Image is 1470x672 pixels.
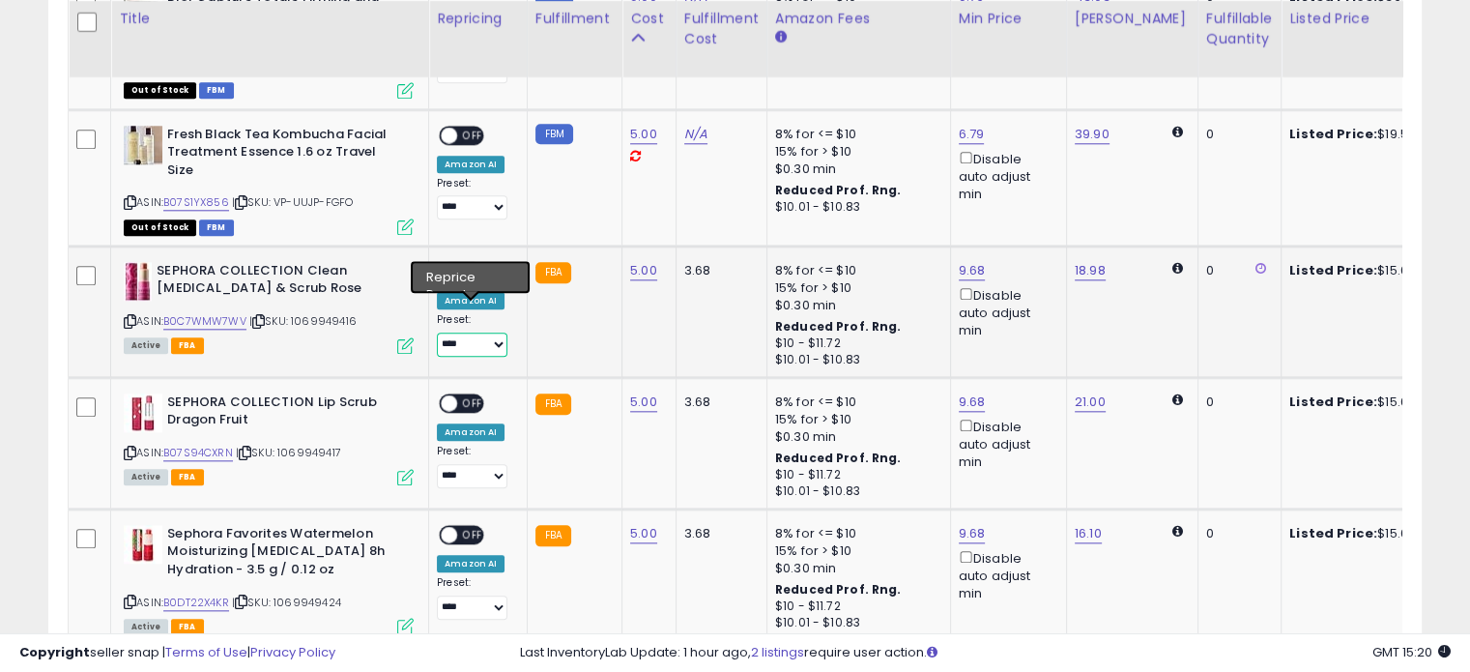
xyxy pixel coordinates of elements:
a: B0DT22X4KR [163,595,229,611]
a: 9.68 [959,524,986,543]
div: 15% for > $10 [775,279,936,297]
div: $0.30 min [775,297,936,314]
div: $0.30 min [775,428,936,446]
span: All listings that are currently out of stock and unavailable for purchase on Amazon [124,219,196,236]
a: 5.00 [630,125,657,144]
b: Listed Price: [1289,393,1377,411]
div: ASIN: [124,262,414,352]
a: B07S94CXRN [163,445,233,461]
div: 8% for <= $10 [775,126,936,143]
span: FBA [171,337,204,354]
b: Listed Price: [1289,261,1377,279]
a: 2 listings [751,643,804,661]
span: OFF [457,526,488,542]
a: 5.00 [630,261,657,280]
img: 41jeOolWcML._SL40_.jpg [124,126,162,164]
div: $0.30 min [775,161,936,178]
a: B07S1YX856 [163,194,229,211]
div: 0 [1206,262,1266,279]
small: FBA [535,262,571,283]
span: OFF [481,263,512,279]
a: 39.90 [1075,125,1110,144]
div: Cost [630,9,668,29]
b: Sephora Favorites Watermelon Moisturizing [MEDICAL_DATA] 8h Hydration - 3.5 g / 0.12 oz [167,525,402,584]
b: Reduced Prof. Rng. [775,450,902,466]
span: | SKU: 1069949424 [232,595,341,610]
div: Disable auto adjust min [959,148,1052,204]
span: | SKU: 1069949417 [236,445,341,460]
div: Amazon AI [437,424,504,441]
span: All listings that are currently out of stock and unavailable for purchase on Amazon [124,82,196,99]
b: Fresh Black Tea Kombucha Facial Treatment Essence 1.6 oz Travel Size [167,126,402,185]
div: 8% for <= $10 [775,525,936,542]
small: FBA [535,394,571,415]
div: 8% for <= $10 [775,394,936,411]
small: FBM [535,124,573,144]
div: $15.00 [1289,262,1450,279]
span: ON [441,263,465,279]
a: Privacy Policy [250,643,335,661]
a: 21.00 [1075,393,1106,412]
div: $0.30 min [775,560,936,577]
div: 3.68 [684,394,752,411]
div: [PERSON_NAME] [1075,9,1190,29]
div: Repricing [437,9,519,29]
div: ASIN: [124,394,414,483]
div: Preset: [437,313,512,357]
div: Amazon AI [437,555,504,572]
div: ASIN: [124,126,414,233]
a: 16.10 [1075,524,1102,543]
strong: Copyright [19,643,90,661]
b: SEPHORA COLLECTION Lip Scrub Dragon Fruit [167,394,402,434]
div: Amazon AI [437,292,504,309]
a: 9.68 [959,393,986,412]
div: 3.68 [684,525,752,542]
div: 8% for <= $10 [775,262,936,279]
div: Min Price [959,9,1058,29]
b: SEPHORA COLLECTION Clean [MEDICAL_DATA] & Scrub Rose [157,262,391,303]
a: Terms of Use [165,643,247,661]
span: FBM [199,219,234,236]
a: B0C7WMW7WV [163,313,246,330]
div: $15.00 [1289,525,1450,542]
div: $10 - $11.72 [775,467,936,483]
div: seller snap | | [19,644,335,662]
span: | SKU: 1069949416 [249,313,357,329]
div: Last InventoryLab Update: 1 hour ago, require user action. [520,644,1451,662]
div: Listed Price [1289,9,1456,29]
img: 41FrMbHhBNL._SL40_.jpg [124,262,152,301]
a: 5.00 [630,524,657,543]
a: 6.79 [959,125,985,144]
div: Disable auto adjust min [959,416,1052,472]
div: Amazon Fees [775,9,942,29]
span: OFF [457,394,488,411]
span: FBA [171,469,204,485]
div: Amazon AI [437,156,504,173]
b: Listed Price: [1289,125,1377,143]
div: $15.00 [1289,394,1450,411]
span: OFF [457,127,488,143]
img: 41XJZ97yDML._SL40_.jpg [124,394,162,432]
div: $10 - $11.72 [775,599,936,615]
div: 3.68 [684,262,752,279]
div: Title [119,9,420,29]
div: Preset: [437,445,512,488]
div: Fulfillment Cost [684,9,759,49]
div: $10.01 - $10.83 [775,615,936,631]
small: FBA [535,525,571,546]
div: 15% for > $10 [775,143,936,161]
div: Disable auto adjust min [959,547,1052,603]
div: Preset: [437,177,512,220]
b: Reduced Prof. Rng. [775,182,902,198]
div: $10 - $11.72 [775,336,936,352]
a: 9.68 [959,261,986,280]
a: 18.98 [1075,261,1106,280]
div: Disable auto adjust min [959,284,1052,340]
b: Reduced Prof. Rng. [775,581,902,598]
a: 5.00 [630,393,657,412]
a: N/A [684,125,707,144]
b: Reduced Prof. Rng. [775,318,902,335]
small: Amazon Fees. [775,29,787,46]
span: | SKU: VP-UUJP-FGFO [232,194,353,210]
div: Fulfillable Quantity [1206,9,1273,49]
